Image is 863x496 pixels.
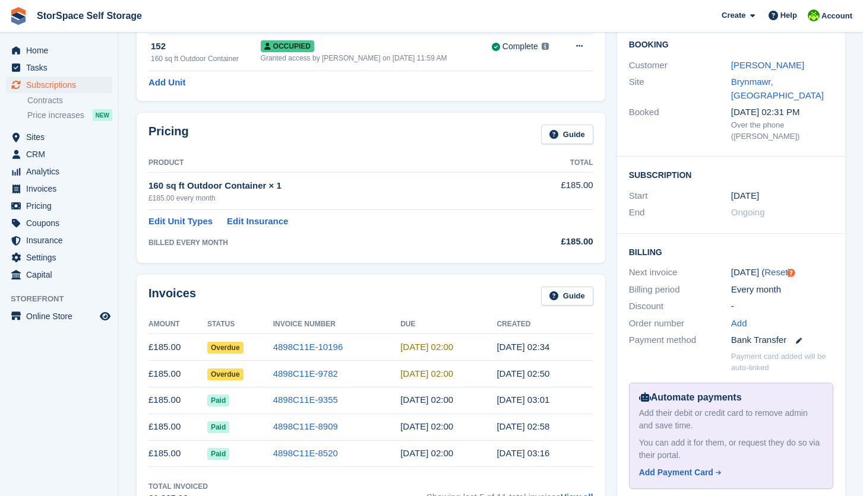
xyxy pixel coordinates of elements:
[11,293,118,305] span: Storefront
[148,315,207,334] th: Amount
[273,421,338,431] a: 4898C11E-8909
[722,9,745,21] span: Create
[148,154,510,173] th: Product
[731,60,804,70] a: [PERSON_NAME]
[629,317,731,330] div: Order number
[6,129,112,145] a: menu
[542,43,549,50] img: icon-info-grey-7440780725fd019a000dd9b08b2336e03edf1995a4989e88bcd33f0948082b44.svg
[26,77,97,93] span: Subscriptions
[510,172,593,209] td: £185.00
[731,283,833,297] div: Every month
[207,421,229,433] span: Paid
[26,308,97,325] span: Online Store
[148,334,207,361] td: £185.00
[26,249,97,266] span: Settings
[639,437,823,462] div: You can add it for them, or request they do so via their portal.
[207,342,244,354] span: Overdue
[207,315,273,334] th: Status
[731,351,833,374] p: Payment card added will be auto-linked
[808,9,820,21] img: paul catt
[731,77,824,100] a: Brynmawr, [GEOGRAPHIC_DATA]
[148,179,510,193] div: 160 sq ft Outdoor Container × 1
[6,180,112,197] a: menu
[26,59,97,76] span: Tasks
[400,315,497,334] th: Due
[273,448,338,458] a: 4898C11E-8520
[541,125,593,144] a: Guide
[27,110,84,121] span: Price increases
[639,407,823,432] div: Add their debit or credit card to remove admin and save time.
[6,146,112,163] a: menu
[629,266,731,279] div: Next invoice
[32,6,147,26] a: StorSpace Self Storage
[629,40,833,50] h2: Booking
[26,215,97,231] span: Coupons
[6,308,112,325] a: menu
[148,440,207,467] td: £185.00
[629,189,731,203] div: Start
[207,368,244,380] span: Overdue
[261,40,314,52] span: Occupied
[148,387,207,414] td: £185.00
[27,95,112,106] a: Contracts
[6,249,112,266] a: menu
[731,189,759,203] time: 2024-11-01 01:00:00 UTC
[629,246,833,257] h2: Billing
[497,315,593,334] th: Created
[6,232,112,249] a: menu
[148,287,196,306] h2: Invoices
[731,266,833,279] div: [DATE] ( )
[502,40,538,53] div: Complete
[26,198,97,214] span: Pricing
[273,395,338,405] a: 4898C11E-9355
[6,42,112,59] a: menu
[731,106,833,119] div: [DATE] 02:31 PM
[629,283,731,297] div: Billing period
[148,215,213,228] a: Edit Unit Types
[629,206,731,220] div: End
[629,333,731,347] div: Payment method
[26,232,97,249] span: Insurance
[400,421,453,431] time: 2025-06-02 01:00:00 UTC
[629,106,731,142] div: Booked
[764,267,788,277] a: Reset
[148,76,185,90] a: Add Unit
[780,9,797,21] span: Help
[26,180,97,197] span: Invoices
[6,198,112,214] a: menu
[510,235,593,249] div: £185.00
[273,342,343,352] a: 4898C11E-10196
[27,109,112,122] a: Price increases NEW
[148,237,510,248] div: BILLED EVERY MONTH
[629,75,731,102] div: Site
[148,414,207,440] td: £185.00
[273,315,401,334] th: Invoice Number
[26,146,97,163] span: CRM
[148,125,189,144] h2: Pricing
[207,395,229,406] span: Paid
[98,309,112,323] a: Preview store
[629,59,731,72] div: Customer
[26,129,97,145] span: Sites
[227,215,288,228] a: Edit Insurance
[26,266,97,283] span: Capital
[639,390,823,405] div: Automate payments
[148,481,208,492] div: Total Invoiced
[400,342,453,352] time: 2025-09-02 01:00:00 UTC
[497,395,549,405] time: 2025-07-01 02:01:06 UTC
[6,215,112,231] a: menu
[629,300,731,313] div: Discount
[26,163,97,180] span: Analytics
[629,168,833,180] h2: Subscription
[541,287,593,306] a: Guide
[731,207,765,217] span: Ongoing
[497,342,549,352] time: 2025-09-01 01:34:44 UTC
[821,10,852,22] span: Account
[6,163,112,180] a: menu
[497,421,549,431] time: 2025-06-01 01:58:51 UTC
[639,466,818,479] a: Add Payment Card
[261,53,492,63] div: Granted access by [PERSON_NAME] on [DATE] 11:59 AM
[26,42,97,59] span: Home
[497,448,549,458] time: 2025-05-01 02:16:10 UTC
[6,77,112,93] a: menu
